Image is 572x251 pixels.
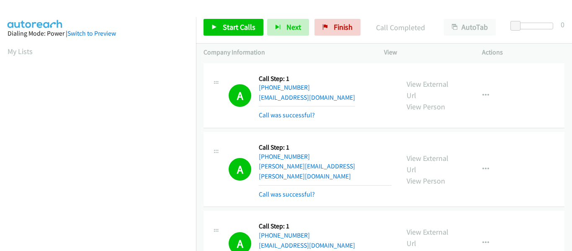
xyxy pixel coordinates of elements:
[204,47,369,57] p: Company Information
[407,153,448,174] a: View External Url
[259,111,315,119] a: Call was successful?
[407,102,445,111] a: View Person
[259,241,355,249] a: [EMAIL_ADDRESS][DOMAIN_NAME]
[259,153,310,160] a: [PHONE_NUMBER]
[384,47,467,57] p: View
[229,84,251,107] h1: A
[407,176,445,186] a: View Person
[229,158,251,181] h1: A
[407,79,448,100] a: View External Url
[259,93,355,101] a: [EMAIL_ADDRESS][DOMAIN_NAME]
[259,231,310,239] a: [PHONE_NUMBER]
[259,83,310,91] a: [PHONE_NUMBER]
[561,19,564,30] div: 0
[204,19,263,36] a: Start Calls
[407,227,448,248] a: View External Url
[259,75,355,83] h5: Call Step: 1
[334,22,353,32] span: Finish
[286,22,301,32] span: Next
[8,28,188,39] div: Dialing Mode: Power |
[8,47,33,56] a: My Lists
[267,19,309,36] button: Next
[259,190,315,198] a: Call was successful?
[259,143,392,152] h5: Call Step: 1
[548,92,572,159] iframe: Resource Center
[223,22,255,32] span: Start Calls
[482,47,565,57] p: Actions
[314,19,361,36] a: Finish
[444,19,496,36] button: AutoTab
[67,29,116,37] a: Switch to Preview
[259,222,355,230] h5: Call Step: 1
[259,162,355,180] a: [PERSON_NAME][EMAIL_ADDRESS][PERSON_NAME][DOMAIN_NAME]
[372,22,429,33] p: Call Completed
